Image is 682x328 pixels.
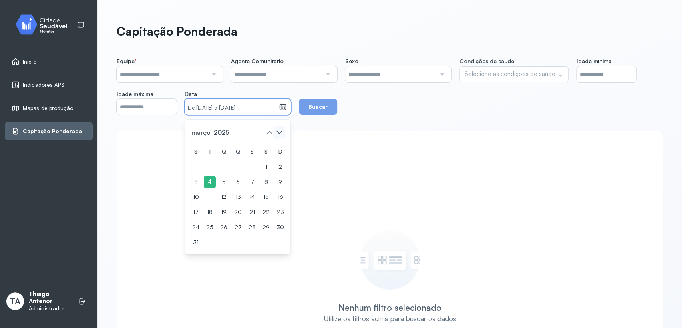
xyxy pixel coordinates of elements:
a: Mapas de produção [12,104,86,112]
div: 14 [246,190,258,204]
div: 3 [190,176,202,189]
div: 4 [204,176,216,189]
button: Buscar [299,99,337,115]
a: Capitação Ponderada [12,127,86,135]
div: Q [232,145,244,158]
div: 6 [232,176,244,189]
div: D [274,145,286,158]
div: 28 [246,221,258,234]
div: 18 [204,206,216,219]
div: 17 [190,206,202,219]
div: 19 [218,206,230,219]
div: 16 [274,190,286,204]
div: 21 [246,206,258,219]
div: 15 [260,190,272,204]
span: Início [23,58,36,65]
span: março [190,127,212,138]
span: Mapas de produção [23,105,73,112]
div: 25 [204,221,216,234]
img: Utilize os filtros acima para buscar os dados [360,230,420,290]
span: Capitação Ponderada [23,128,82,135]
small: De [DATE] a [DATE] [188,104,276,112]
div: T [204,145,216,158]
div: 31 [190,236,202,249]
span: Sexo [345,58,358,65]
span: Data [185,90,197,98]
div: 20 [232,206,244,219]
a: Indicadores APS [12,81,86,89]
div: 30 [274,221,286,234]
img: monitor.svg [8,13,80,36]
div: 11 [204,190,216,204]
div: S [260,145,272,158]
div: 23 [274,206,286,219]
div: 7 [246,176,258,189]
div: 26 [218,221,230,234]
a: Início [12,58,86,66]
div: 9 [274,176,286,189]
span: 2025 [212,127,231,138]
p: Thiago Antenor [29,290,70,306]
div: Utilize os filtros acima para buscar os dados [324,314,456,323]
span: Equipe [117,58,137,65]
span: Selecione as condições de saúde [465,70,555,78]
div: 1 [260,160,272,174]
div: 29 [260,221,272,234]
div: 24 [190,221,202,234]
p: Administrador [29,305,70,312]
div: 2 [274,160,286,174]
span: Condições de saúde [459,58,514,64]
div: Q [218,145,230,158]
div: Nenhum filtro selecionado [338,302,441,313]
div: 12 [218,190,230,204]
div: 22 [260,206,272,219]
div: S [246,145,258,158]
span: Agente Comunitário [231,58,284,65]
div: S [190,145,202,158]
span: Idade mínima [577,58,612,65]
span: Idade máxima [117,90,153,98]
div: 5 [218,176,230,189]
div: 13 [232,190,244,204]
span: Indicadores APS [23,82,65,88]
span: TA [10,296,20,306]
div: 10 [190,190,202,204]
div: 27 [232,221,244,234]
div: 8 [260,176,272,189]
p: Capitação Ponderada [117,24,237,38]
